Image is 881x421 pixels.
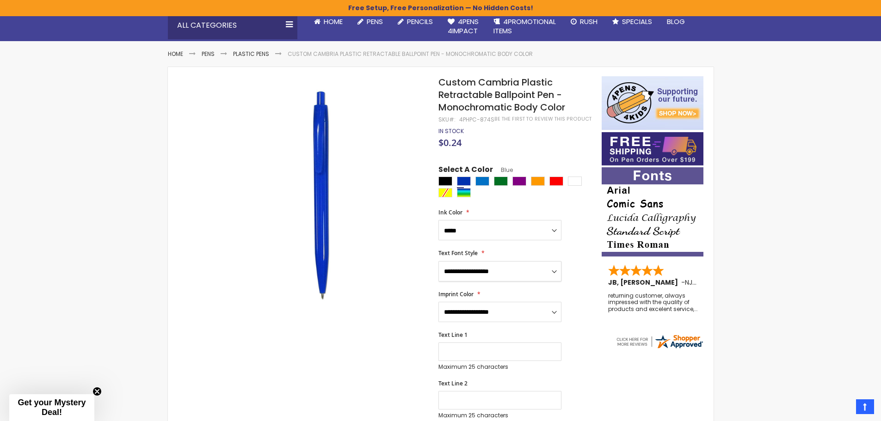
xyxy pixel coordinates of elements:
span: Blue [493,166,513,174]
div: Blue [457,177,471,186]
a: 4PROMOTIONALITEMS [486,12,563,42]
a: Rush [563,12,605,32]
span: Pencils [407,17,433,26]
span: JB, [PERSON_NAME] [608,278,681,287]
span: Ink Color [438,208,462,216]
span: Custom Cambria Plastic Retractable Ballpoint Pen - Monochromatic Body Color [438,76,565,114]
div: returning customer, always impressed with the quality of products and excelent service, will retu... [608,293,698,312]
strong: SKU [438,116,456,123]
span: Text Line 1 [438,331,468,339]
div: White [568,177,582,186]
img: 4pens.com widget logo [615,333,704,350]
div: Green [494,177,508,186]
a: Blog [659,12,692,32]
div: Red [549,177,563,186]
a: Plastic Pens [233,50,269,58]
span: Imprint Color [438,290,474,298]
span: Get your Mystery Deal! [18,398,86,417]
a: Pens [202,50,215,58]
a: Be the first to review this product [494,116,591,122]
a: Home [168,50,183,58]
span: Blog [667,17,685,26]
span: Text Font Style [438,249,478,257]
a: Specials [605,12,659,32]
div: Availability [438,128,464,135]
div: Purple [512,177,526,186]
img: 4pens 4 kids [602,76,703,130]
img: Free shipping on orders over $199 [602,132,703,165]
a: Top [856,399,874,414]
span: 4PROMOTIONAL ITEMS [493,17,556,36]
li: Custom Cambria Plastic Retractable Ballpoint Pen - Monochromatic Body Color [288,50,533,58]
a: Home [307,12,350,32]
span: 4Pens 4impact [448,17,479,36]
span: Text Line 2 [438,379,468,387]
span: In stock [438,127,464,135]
a: Pencils [390,12,440,32]
div: Orange [531,177,545,186]
span: - , [681,278,762,287]
span: Pens [367,17,383,26]
div: All Categories [168,12,297,39]
img: image_3__3_1.jpg [215,90,426,301]
span: Rush [580,17,598,26]
a: 4Pens4impact [440,12,486,42]
p: Maximum 25 characters [438,363,561,371]
span: $0.24 [438,136,462,149]
p: Maximum 25 characters [438,412,561,419]
span: Home [324,17,343,26]
span: Specials [622,17,652,26]
div: 4PHPC-874S [459,116,494,123]
div: Blue Light [475,177,489,186]
button: Close teaser [92,387,102,396]
img: font-personalization-examples [602,167,703,256]
a: Pens [350,12,390,32]
a: 4pens.com certificate URL [615,344,704,352]
span: Select A Color [438,165,493,177]
div: Assorted [457,188,471,197]
div: Get your Mystery Deal!Close teaser [9,394,94,421]
div: Black [438,177,452,186]
span: NJ [685,278,696,287]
